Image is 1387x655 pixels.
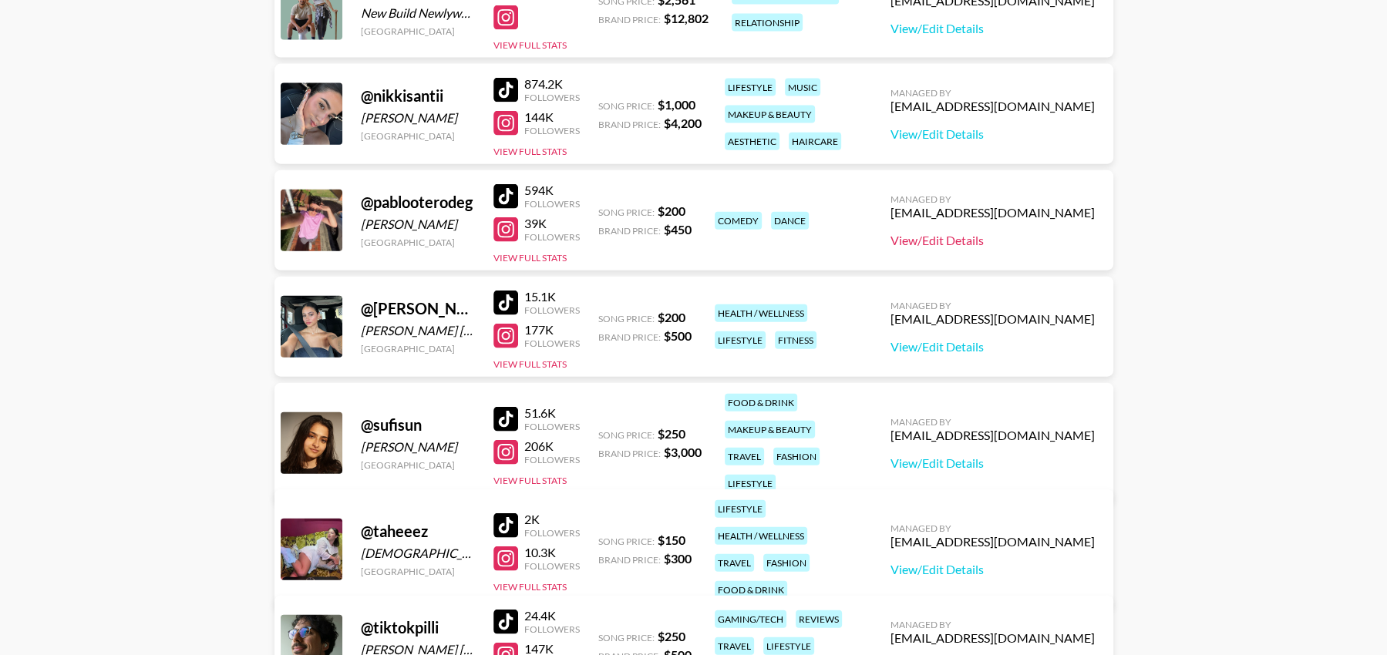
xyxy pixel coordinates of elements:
[715,304,807,322] div: health / wellness
[361,5,475,21] div: New Build Newlyweds
[890,416,1095,428] div: Managed By
[493,39,567,51] button: View Full Stats
[890,193,1095,205] div: Managed By
[524,92,580,103] div: Followers
[890,455,1095,471] a: View/Edit Details
[598,100,655,112] span: Song Price:
[890,300,1095,311] div: Managed By
[361,343,475,354] div: [GEOGRAPHIC_DATA]
[725,394,797,411] div: food & drink
[664,11,709,25] strong: $ 12,802
[524,560,580,572] div: Followers
[890,87,1095,99] div: Managed By
[361,25,475,37] div: [GEOGRAPHIC_DATA]
[524,512,580,527] div: 2K
[524,198,580,210] div: Followers
[598,429,655,441] span: Song Price:
[524,216,580,231] div: 39K
[890,630,1095,646] div: [EMAIL_ADDRESS][DOMAIN_NAME]
[524,608,580,623] div: 24.4K
[524,545,580,560] div: 10.3K
[598,225,661,237] span: Brand Price:
[664,551,692,566] strong: $ 300
[598,536,655,547] span: Song Price:
[890,534,1095,549] div: [EMAIL_ADDRESS][DOMAIN_NAME]
[715,637,754,655] div: travel
[725,106,815,123] div: makeup & beauty
[524,183,580,198] div: 594K
[524,623,580,635] div: Followers
[775,331,816,349] div: fitness
[524,109,580,125] div: 144K
[524,527,580,539] div: Followers
[524,438,580,454] div: 206K
[598,14,661,25] span: Brand Price:
[361,522,475,541] div: @ taheeez
[524,454,580,465] div: Followers
[598,207,655,218] span: Song Price:
[789,133,841,150] div: haircare
[361,415,475,435] div: @ sufisun
[658,97,695,112] strong: $ 1,000
[771,212,809,230] div: dance
[361,193,475,212] div: @ pablooterodeg
[890,522,1095,534] div: Managed By
[361,439,475,455] div: [PERSON_NAME]
[493,358,567,370] button: View Full Stats
[524,125,580,136] div: Followers
[763,637,814,655] div: lifestyle
[664,328,692,343] strong: $ 500
[725,421,815,438] div: makeup & beauty
[598,331,661,343] span: Brand Price:
[361,237,475,248] div: [GEOGRAPHIC_DATA]
[361,299,475,318] div: @ [PERSON_NAME].camilaa
[715,554,754,572] div: travel
[598,448,661,459] span: Brand Price:
[725,79,776,96] div: lifestyle
[725,133,779,150] div: aesthetic
[715,581,787,599] div: food & drink
[890,428,1095,443] div: [EMAIL_ADDRESS][DOMAIN_NAME]
[598,554,661,566] span: Brand Price:
[493,475,567,486] button: View Full Stats
[361,110,475,126] div: [PERSON_NAME]
[890,562,1095,577] a: View/Edit Details
[361,217,475,232] div: [PERSON_NAME]
[785,79,820,96] div: music
[890,619,1095,630] div: Managed By
[773,448,820,465] div: fashion
[725,475,776,492] div: lifestyle
[890,126,1095,142] a: View/Edit Details
[796,610,842,628] div: reviews
[658,629,685,643] strong: $ 250
[664,222,692,237] strong: $ 450
[493,581,567,593] button: View Full Stats
[725,448,764,465] div: travel
[524,322,580,338] div: 177K
[890,205,1095,220] div: [EMAIL_ADDRESS][DOMAIN_NAME]
[524,76,580,92] div: 874.2K
[361,86,475,106] div: @ nikkisantii
[890,311,1095,327] div: [EMAIL_ADDRESS][DOMAIN_NAME]
[890,21,1095,36] a: View/Edit Details
[361,323,475,338] div: [PERSON_NAME] [PERSON_NAME]
[664,116,702,130] strong: $ 4,200
[715,527,807,545] div: health / wellness
[493,252,567,264] button: View Full Stats
[361,546,475,561] div: [DEMOGRAPHIC_DATA][PERSON_NAME]
[598,119,661,130] span: Brand Price:
[658,532,685,547] strong: $ 150
[598,313,655,324] span: Song Price:
[524,405,580,421] div: 51.6K
[524,421,580,432] div: Followers
[732,14,803,32] div: relationship
[715,500,766,518] div: lifestyle
[715,331,766,349] div: lifestyle
[524,289,580,304] div: 15.1K
[890,339,1095,354] a: View/Edit Details
[658,203,685,218] strong: $ 200
[890,99,1095,114] div: [EMAIL_ADDRESS][DOMAIN_NAME]
[524,338,580,349] div: Followers
[524,304,580,316] div: Followers
[361,618,475,637] div: @ tiktokpilli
